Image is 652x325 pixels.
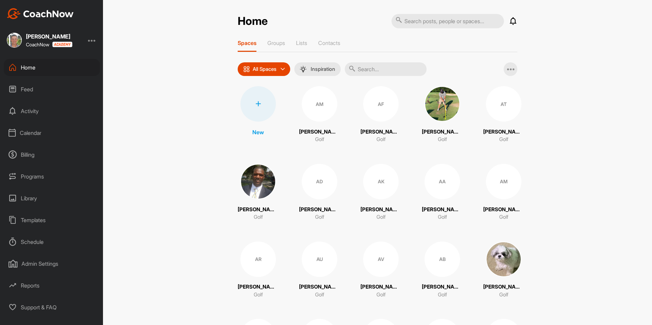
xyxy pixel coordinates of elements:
p: [PERSON_NAME] [483,206,524,214]
p: Inspiration [311,66,335,72]
p: [PERSON_NAME] [422,283,463,291]
div: AM [302,86,337,122]
p: [PERSON_NAME] [422,128,463,136]
div: Reports [4,277,100,294]
div: Support & FAQ [4,299,100,316]
p: [PERSON_NAME] [483,283,524,291]
div: Programs [4,168,100,185]
p: Golf [376,136,386,143]
p: Spaces [238,40,256,46]
div: Library [4,190,100,207]
img: icon [243,66,250,73]
div: AK [363,164,399,199]
img: CoachNow acadmey [52,42,72,47]
p: Golf [438,291,447,299]
p: [PERSON_NAME] [483,128,524,136]
p: Golf [376,291,386,299]
a: AF[PERSON_NAME]Golf [360,86,401,143]
p: Golf [499,213,508,221]
a: AD[PERSON_NAME]Golf [299,164,340,221]
img: square_0f71b14865724419929dd9ebb30ce811.jpg [425,86,460,122]
div: AB [425,242,460,277]
p: Lists [296,40,307,46]
img: square_4af0cd339b8ae4ebaaac93e842d09c79.jpg [240,164,276,199]
p: Golf [254,213,263,221]
a: AU[PERSON_NAME]Golf [299,242,340,299]
a: AA[PERSON_NAME]Golf [422,164,463,221]
p: [PERSON_NAME] [238,283,279,291]
a: AT[PERSON_NAME]Golf [483,86,524,143]
div: AV [363,242,399,277]
p: Golf [254,291,263,299]
div: [PERSON_NAME] [26,34,72,39]
div: Schedule [4,233,100,250]
p: Contacts [318,40,340,46]
img: CoachNow [7,8,74,19]
p: Golf [376,213,386,221]
div: Home [4,59,100,76]
div: AA [425,164,460,199]
a: AM[PERSON_NAME]Golf [483,164,524,221]
div: Calendar [4,124,100,141]
p: [PERSON_NAME] [360,283,401,291]
p: [PERSON_NAME] [299,283,340,291]
h2: Home [238,15,268,28]
div: Admin Settings [4,255,100,272]
div: AF [363,86,399,122]
p: Groups [267,40,285,46]
div: Templates [4,212,100,229]
div: Feed [4,81,100,98]
div: AM [486,164,521,199]
div: AT [486,86,521,122]
p: New [252,128,264,136]
p: Golf [438,136,447,143]
img: square_35148edab241d093e17f3a8edbf517d5.jpg [486,242,521,277]
a: [PERSON_NAME]Golf [422,86,463,143]
p: All Spaces [253,66,277,72]
a: [PERSON_NAME]Golf [238,164,279,221]
a: AK[PERSON_NAME]Golf [360,164,401,221]
p: Golf [499,291,508,299]
img: square_c0e2c32ef8752ec6cc06712238412571.jpg [7,33,22,48]
p: [PERSON_NAME] [360,128,401,136]
p: Golf [315,291,324,299]
div: Activity [4,103,100,120]
div: AU [302,242,337,277]
a: AV[PERSON_NAME]Golf [360,242,401,299]
img: menuIcon [300,66,307,73]
p: [PERSON_NAME] [299,128,340,136]
p: [PERSON_NAME] [299,206,340,214]
p: [PERSON_NAME] [360,206,401,214]
p: [PERSON_NAME] [238,206,279,214]
a: AR[PERSON_NAME]Golf [238,242,279,299]
p: [PERSON_NAME] [422,206,463,214]
a: AM[PERSON_NAME]Golf [299,86,340,143]
p: Golf [499,136,508,143]
p: Golf [315,136,324,143]
input: Search posts, people or spaces... [391,14,504,28]
div: AD [302,164,337,199]
a: [PERSON_NAME]Golf [483,242,524,299]
div: Billing [4,146,100,163]
a: AB[PERSON_NAME]Golf [422,242,463,299]
p: Golf [438,213,447,221]
p: Golf [315,213,324,221]
input: Search... [345,62,427,76]
div: AR [240,242,276,277]
div: CoachNow [26,42,72,47]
